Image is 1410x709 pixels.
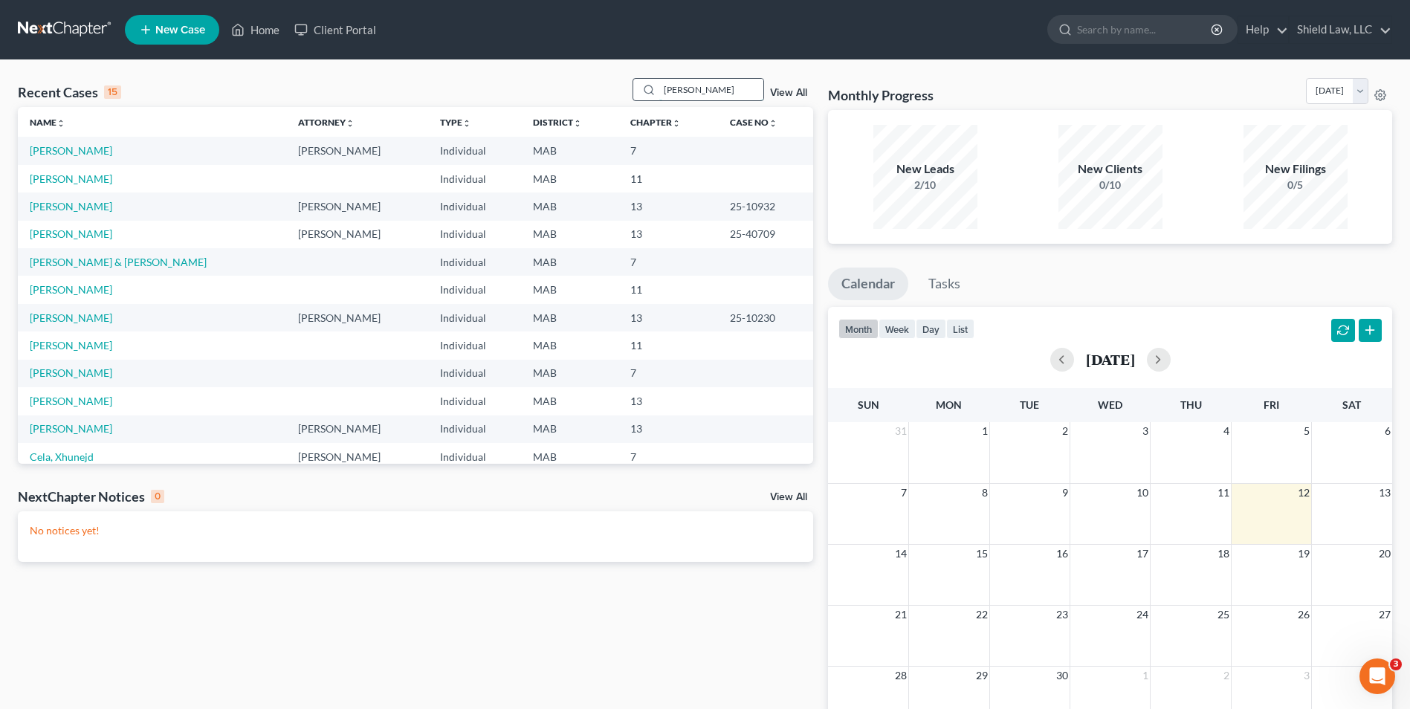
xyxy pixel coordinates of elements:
[1020,398,1039,411] span: Tue
[521,137,618,164] td: MAB
[618,387,718,415] td: 13
[521,360,618,387] td: MAB
[1296,484,1311,502] span: 12
[936,398,962,411] span: Mon
[573,119,582,128] i: unfold_more
[30,256,207,268] a: [PERSON_NAME] & [PERSON_NAME]
[916,319,946,339] button: day
[974,667,989,684] span: 29
[1244,178,1348,192] div: 0/5
[521,304,618,331] td: MAB
[1222,422,1231,440] span: 4
[30,172,112,185] a: [PERSON_NAME]
[1216,484,1231,502] span: 11
[893,606,908,624] span: 21
[618,304,718,331] td: 13
[30,366,112,379] a: [PERSON_NAME]
[462,119,471,128] i: unfold_more
[346,119,355,128] i: unfold_more
[521,415,618,443] td: MAB
[630,117,681,128] a: Chapterunfold_more
[1216,545,1231,563] span: 18
[30,144,112,157] a: [PERSON_NAME]
[30,422,112,435] a: [PERSON_NAME]
[286,304,428,331] td: [PERSON_NAME]
[1377,606,1392,624] span: 27
[618,165,718,192] td: 11
[1377,484,1392,502] span: 13
[1180,398,1202,411] span: Thu
[1135,545,1150,563] span: 17
[1383,422,1392,440] span: 6
[533,117,582,128] a: Districtunfold_more
[974,545,989,563] span: 15
[286,415,428,443] td: [PERSON_NAME]
[1055,545,1070,563] span: 16
[974,606,989,624] span: 22
[770,492,807,502] a: View All
[659,79,763,100] input: Search by name...
[1058,178,1162,192] div: 0/10
[1135,606,1150,624] span: 24
[1077,16,1213,43] input: Search by name...
[1359,658,1395,694] iframe: Intercom live chat
[286,137,428,164] td: [PERSON_NAME]
[828,86,934,104] h3: Monthly Progress
[286,221,428,248] td: [PERSON_NAME]
[428,192,522,220] td: Individual
[858,398,879,411] span: Sun
[618,221,718,248] td: 13
[1141,422,1150,440] span: 3
[618,415,718,443] td: 13
[618,192,718,220] td: 13
[30,117,65,128] a: Nameunfold_more
[1055,606,1070,624] span: 23
[440,117,471,128] a: Typeunfold_more
[1098,398,1122,411] span: Wed
[1086,352,1135,367] h2: [DATE]
[828,268,908,300] a: Calendar
[30,523,801,538] p: No notices yet!
[428,137,522,164] td: Individual
[56,119,65,128] i: unfold_more
[1290,16,1391,43] a: Shield Law, LLC
[521,248,618,276] td: MAB
[428,415,522,443] td: Individual
[873,178,977,192] div: 2/10
[893,422,908,440] span: 31
[1216,606,1231,624] span: 25
[286,192,428,220] td: [PERSON_NAME]
[915,268,974,300] a: Tasks
[718,192,813,220] td: 25-10932
[521,387,618,415] td: MAB
[18,488,164,505] div: NextChapter Notices
[618,276,718,303] td: 11
[428,387,522,415] td: Individual
[1061,484,1070,502] span: 9
[618,443,718,470] td: 7
[980,422,989,440] span: 1
[287,16,384,43] a: Client Portal
[1238,16,1288,43] a: Help
[30,283,112,296] a: [PERSON_NAME]
[618,248,718,276] td: 7
[521,165,618,192] td: MAB
[428,331,522,359] td: Individual
[1302,422,1311,440] span: 5
[893,545,908,563] span: 14
[104,85,121,99] div: 15
[428,443,522,470] td: Individual
[30,311,112,324] a: [PERSON_NAME]
[1141,667,1150,684] span: 1
[618,360,718,387] td: 7
[1302,667,1311,684] span: 3
[521,192,618,220] td: MAB
[873,161,977,178] div: New Leads
[1058,161,1162,178] div: New Clients
[946,319,974,339] button: list
[1264,398,1279,411] span: Fri
[18,83,121,101] div: Recent Cases
[1296,545,1311,563] span: 19
[521,221,618,248] td: MAB
[1222,667,1231,684] span: 2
